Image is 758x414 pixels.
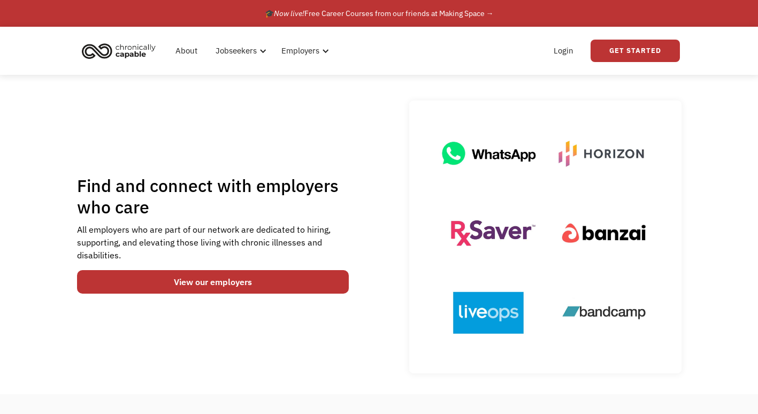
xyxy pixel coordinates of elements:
[77,175,349,218] h1: Find and connect with employers who care
[591,40,680,62] a: Get Started
[281,44,319,57] div: Employers
[265,7,494,20] div: 🎓 Free Career Courses from our friends at Making Space →
[275,34,332,68] div: Employers
[169,34,204,68] a: About
[216,44,257,57] div: Jobseekers
[79,39,159,63] img: Chronically Capable logo
[209,34,270,68] div: Jobseekers
[77,223,349,262] div: All employers who are part of our network are dedicated to hiring, supporting, and elevating thos...
[274,9,304,18] em: Now live!
[547,34,580,68] a: Login
[79,39,164,63] a: home
[77,270,349,294] a: View our employers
